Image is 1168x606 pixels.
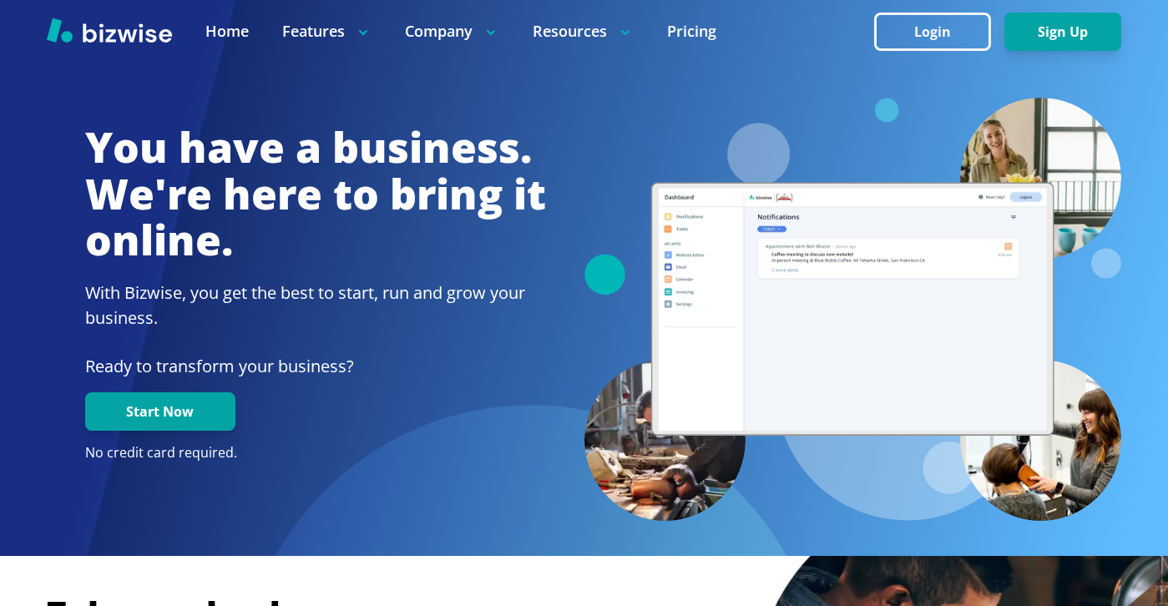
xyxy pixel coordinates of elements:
[205,21,249,42] a: Home
[85,404,235,420] a: Start Now
[47,18,172,43] img: Bizwise Logo
[282,21,372,42] p: Features
[405,21,499,42] p: Company
[85,392,235,431] button: Start Now
[874,24,1004,40] a: Login
[1004,13,1121,51] button: Sign Up
[533,21,634,42] p: Resources
[874,13,991,51] button: Login
[85,444,546,462] p: No credit card required.
[1004,24,1121,40] a: Sign Up
[667,21,716,42] a: Pricing
[85,354,546,379] p: Ready to transform your business?
[85,280,546,331] h2: With Bizwise, you get the best to start, run and grow your business.
[85,124,546,264] h1: You have a business. We're here to bring it online.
